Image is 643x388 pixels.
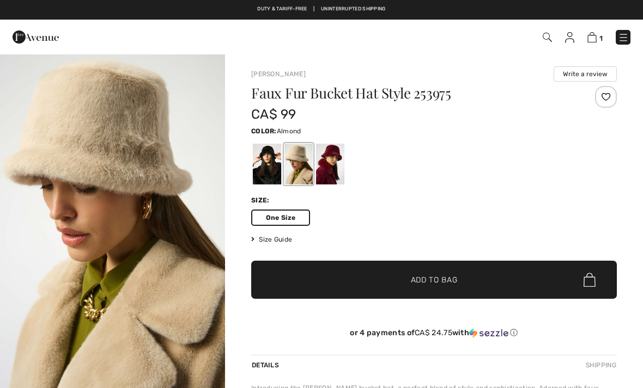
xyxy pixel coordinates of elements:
div: Size: [251,195,272,205]
button: Add to Bag [251,261,617,299]
span: Color: [251,127,277,135]
a: [PERSON_NAME] [251,70,306,78]
img: Bag.svg [584,273,596,287]
span: Add to Bag [411,274,458,286]
div: Black [253,144,281,184]
span: Size Guide [251,235,292,244]
h1: Faux Fur Bucket Hat Style 253975 [251,86,556,100]
div: Details [251,355,282,375]
span: One Size [251,210,310,226]
div: or 4 payments ofCA$ 24.75withSezzle Click to learn more about Sezzle [251,328,617,342]
div: Merlot [316,144,344,184]
img: Sezzle [469,328,508,338]
img: 1ère Avenue [13,26,59,48]
span: CA$ 99 [251,107,296,122]
a: 1 [587,30,603,44]
span: Almond [277,127,301,135]
a: 1ère Avenue [13,31,59,41]
img: My Info [565,32,574,43]
img: Shopping Bag [587,32,597,42]
span: CA$ 24.75 [415,328,452,337]
div: Almond [284,144,313,184]
img: Menu [618,32,629,43]
span: 1 [599,34,603,42]
img: Search [543,33,552,42]
button: Write a review [554,66,617,82]
div: or 4 payments of with [251,328,617,338]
